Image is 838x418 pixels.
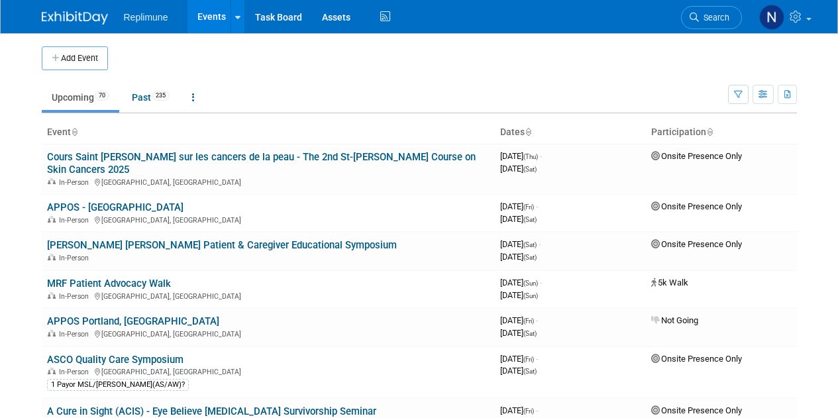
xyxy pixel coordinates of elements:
span: [DATE] [500,328,537,338]
span: - [536,315,538,325]
span: 70 [95,91,109,101]
div: [GEOGRAPHIC_DATA], [GEOGRAPHIC_DATA] [47,328,490,339]
span: Onsite Presence Only [651,201,742,211]
span: - [539,239,541,249]
img: In-Person Event [48,330,56,337]
span: [DATE] [500,366,537,376]
span: Onsite Presence Only [651,239,742,249]
span: - [536,405,538,415]
span: [DATE] [500,214,537,224]
a: Sort by Participation Type [706,127,713,137]
a: ASCO Quality Care Symposium [47,354,183,366]
span: (Sun) [523,292,538,299]
span: [DATE] [500,164,537,174]
span: In-Person [59,216,93,225]
span: [DATE] [500,315,538,325]
span: (Sat) [523,368,537,375]
span: [DATE] [500,405,538,415]
img: In-Person Event [48,216,56,223]
span: (Sat) [523,254,537,261]
th: Event [42,121,495,144]
span: - [540,278,542,287]
a: Past235 [122,85,180,110]
a: APPOS - [GEOGRAPHIC_DATA] [47,201,183,213]
span: - [536,354,538,364]
span: Onsite Presence Only [651,405,742,415]
span: In-Person [59,330,93,339]
a: Upcoming70 [42,85,119,110]
th: Dates [495,121,646,144]
span: [DATE] [500,278,542,287]
span: (Sun) [523,280,538,287]
span: [DATE] [500,239,541,249]
a: A Cure in Sight (ACIS) - Eye Believe [MEDICAL_DATA] Survivorship Seminar [47,405,376,417]
a: APPOS Portland, [GEOGRAPHIC_DATA] [47,315,219,327]
a: [PERSON_NAME] [PERSON_NAME] Patient & Caregiver Educational Symposium [47,239,397,251]
span: In-Person [59,254,93,262]
img: Nicole Schaeffner [759,5,784,30]
span: (Thu) [523,153,538,160]
button: Add Event [42,46,108,70]
a: Cours Saint [PERSON_NAME] sur les cancers de la peau - The 2nd St-[PERSON_NAME] Course on Skin Ca... [47,151,476,176]
span: In-Person [59,178,93,187]
span: [DATE] [500,354,538,364]
img: In-Person Event [48,368,56,374]
span: [DATE] [500,151,542,161]
div: 1 Payor MSL/[PERSON_NAME](AS/AW)? [47,379,189,391]
div: [GEOGRAPHIC_DATA], [GEOGRAPHIC_DATA] [47,366,490,376]
span: Search [699,13,729,23]
img: In-Person Event [48,254,56,260]
span: (Fri) [523,407,534,415]
span: Replimune [124,12,168,23]
span: (Fri) [523,203,534,211]
span: Onsite Presence Only [651,151,742,161]
div: [GEOGRAPHIC_DATA], [GEOGRAPHIC_DATA] [47,290,490,301]
span: (Sat) [523,166,537,173]
th: Participation [646,121,797,144]
span: [DATE] [500,201,538,211]
a: Search [681,6,742,29]
span: (Fri) [523,356,534,363]
div: [GEOGRAPHIC_DATA], [GEOGRAPHIC_DATA] [47,176,490,187]
span: - [536,201,538,211]
a: Sort by Event Name [71,127,78,137]
span: Onsite Presence Only [651,354,742,364]
span: In-Person [59,292,93,301]
span: [DATE] [500,252,537,262]
span: (Sat) [523,330,537,337]
span: (Sat) [523,216,537,223]
img: ExhibitDay [42,11,108,25]
span: 235 [152,91,170,101]
span: (Fri) [523,317,534,325]
span: - [540,151,542,161]
img: In-Person Event [48,292,56,299]
span: Not Going [651,315,698,325]
a: MRF Patient Advocacy Walk [47,278,171,289]
span: 5k Walk [651,278,688,287]
div: [GEOGRAPHIC_DATA], [GEOGRAPHIC_DATA] [47,214,490,225]
img: In-Person Event [48,178,56,185]
span: In-Person [59,368,93,376]
span: (Sat) [523,241,537,248]
span: [DATE] [500,290,538,300]
a: Sort by Start Date [525,127,531,137]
